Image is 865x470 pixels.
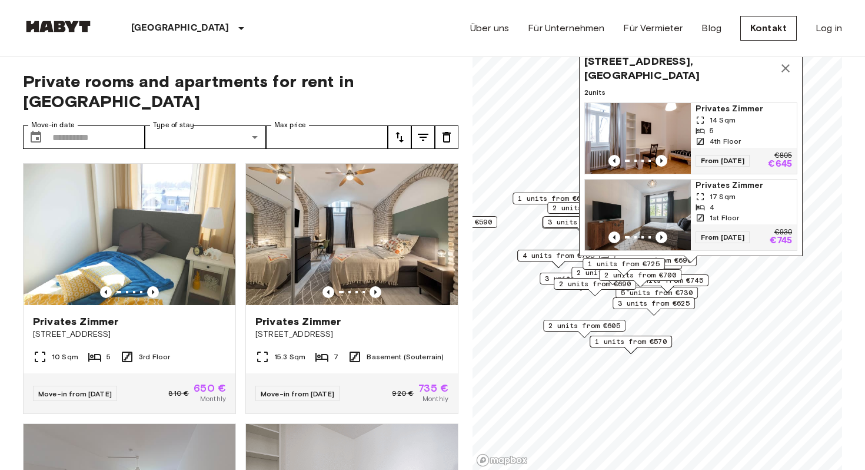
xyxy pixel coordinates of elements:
p: [GEOGRAPHIC_DATA] [131,21,229,35]
span: Privates Zimmer [33,315,118,329]
span: 1st Floor [710,213,739,223]
span: Monthly [422,393,448,404]
span: Privates Zimmer [696,180,792,191]
span: 7 [334,352,338,362]
div: Map marker [547,202,630,220]
button: Choose date [24,125,48,149]
label: Move-in date [31,120,75,130]
span: [STREET_ADDRESS], [GEOGRAPHIC_DATA] [584,54,774,82]
span: 3 units from €625 [618,298,690,309]
img: Habyt [23,21,94,32]
p: €745 [770,236,792,246]
span: 2 units from €925 [577,267,648,278]
button: Previous image [608,155,620,167]
span: 2 units from €700 [604,270,676,280]
button: Previous image [147,286,159,298]
button: tune [435,125,458,149]
span: From [DATE] [696,231,750,243]
a: Für Vermieter [623,21,683,35]
p: €805 [774,153,792,160]
button: Previous image [656,231,667,243]
div: Map marker [583,258,665,276]
button: Previous image [656,155,667,167]
span: 4th Floor [710,136,741,147]
span: Monthly [200,393,226,404]
span: Privates Zimmer [255,315,341,329]
span: 2 units from €605 [548,320,620,331]
span: 1 units from €570 [595,336,667,347]
div: Map marker [579,49,803,263]
div: Map marker [554,278,636,296]
a: Marketing picture of unit DE-02-005-001-04HFPrevious imagePrevious imagePrivates Zimmer17 Sqm41st... [584,179,797,251]
span: Basement (Souterrain) [367,352,444,362]
span: 5 [710,125,714,136]
span: 650 € [194,383,226,393]
button: Previous image [100,286,112,298]
img: Marketing picture of unit DE-02-004-006-05HF [246,164,458,305]
span: Private rooms and apartments for rent in [GEOGRAPHIC_DATA] [23,71,458,111]
label: Type of stay [153,120,194,130]
button: Previous image [608,231,620,243]
div: Map marker [540,273,622,291]
a: Mapbox logo [476,454,528,467]
div: Map marker [543,216,625,234]
span: [STREET_ADDRESS] [255,329,448,340]
div: Map marker [616,287,698,305]
div: Map marker [542,217,624,235]
button: tune [411,125,435,149]
span: 1 units from €725 [588,259,660,269]
span: 1 units from €690 [518,193,590,204]
a: Kontakt [740,16,797,41]
span: [STREET_ADDRESS] [33,329,226,340]
span: Privates Zimmer [696,103,792,115]
span: 3 units from €630 [548,217,620,227]
div: Map marker [590,336,672,354]
div: Map marker [517,250,600,268]
span: 15.3 Sqm [274,352,305,362]
button: tune [388,125,411,149]
img: Marketing picture of unit DE-02-011-001-01HF [24,164,235,305]
span: 3 units from €590 [420,217,492,227]
span: 14 Sqm [710,115,736,125]
span: 17 Sqm [710,191,736,202]
span: 735 € [418,383,448,393]
span: 3rd Floor [139,352,170,362]
span: 4 [710,202,714,213]
span: 2 units from €690 [559,279,631,289]
img: Marketing picture of unit DE-02-087-05M [585,103,691,174]
div: Map marker [571,267,654,285]
span: 4 units from €755 [523,250,594,261]
a: Über uns [470,21,509,35]
a: Blog [701,21,721,35]
span: 5 [107,352,111,362]
a: Marketing picture of unit DE-02-004-006-05HFPrevious imagePrevious imagePrivates Zimmer[STREET_AD... [245,163,458,414]
div: Map marker [543,320,626,338]
div: Map marker [513,193,595,211]
p: €645 [768,160,792,169]
span: 2 units from €810 [553,203,624,213]
a: Log in [816,21,842,35]
a: Marketing picture of unit DE-02-087-05MPrevious imagePrevious imagePrivates Zimmer14 Sqm54th Floo... [584,102,797,174]
span: 10 Sqm [52,352,78,362]
img: Marketing picture of unit DE-02-005-001-04HF [585,180,691,250]
a: Marketing picture of unit DE-02-011-001-01HFPrevious imagePrevious imagePrivates Zimmer[STREET_AD... [23,163,236,414]
span: 920 € [392,388,414,399]
span: Move-in from [DATE] [261,389,334,398]
span: 810 € [168,388,189,399]
button: Previous image [322,286,334,298]
span: Move-in from [DATE] [38,389,112,398]
span: 3 units from €785 [545,273,617,284]
span: 2 units [584,87,797,98]
p: €930 [774,229,792,236]
span: From [DATE] [696,155,750,167]
a: Für Unternehmen [528,21,604,35]
div: Map marker [613,297,695,316]
label: Max price [274,120,306,130]
div: Map marker [599,269,681,287]
span: 3 units from €745 [631,275,703,286]
span: 5 units from €730 [621,287,693,298]
button: Previous image [370,286,381,298]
